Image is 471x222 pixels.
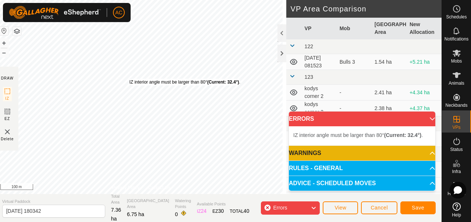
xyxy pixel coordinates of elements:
[1,136,14,142] span: Delete
[129,79,240,85] div: IZ interior angle must be larger than 80° .
[244,208,249,214] span: 40
[289,180,376,186] span: ADVICE - SCHEDULED MOVES
[449,81,464,85] span: Animals
[452,213,461,217] span: Help
[9,6,101,19] img: Gallagher Logo
[445,103,467,108] span: Neckbands
[127,198,169,210] span: [GEOGRAPHIC_DATA] Area
[446,15,467,19] span: Schedules
[111,193,121,205] span: Total Area
[218,208,224,214] span: 30
[302,85,337,101] td: kodys corner 2
[445,37,468,41] span: Notifications
[407,54,442,70] td: +5.21 ha
[115,9,122,17] span: AC
[201,208,207,214] span: 24
[289,150,321,156] span: WARNINGS
[384,132,421,138] b: (Current: 32.4°)
[407,101,442,116] td: +4.37 ha
[323,201,358,214] button: View
[340,58,369,66] div: Bulls 3
[337,18,372,39] th: Mob
[302,54,337,70] td: [DATE] 081523
[372,101,407,116] td: 2.38 ha
[127,211,144,217] span: 6.75 ha
[175,211,178,217] span: 0
[361,201,397,214] button: Cancel
[273,205,287,211] span: Errors
[2,198,105,205] span: Virtual Paddock
[372,192,407,207] td: 2.59 ha
[293,132,423,138] span: IZ interior angle must be larger than 80° .
[148,184,170,191] a: Contact Us
[111,207,121,222] span: 7.36 ha
[450,147,463,152] span: Status
[289,146,435,161] p-accordion-header: WARNINGS
[452,169,461,174] span: Infra
[291,4,442,13] h2: VP Area Comparison
[400,201,436,214] button: Save
[197,207,206,215] div: IZ
[305,43,313,49] span: 122
[230,207,249,215] div: TOTAL
[302,192,337,207] td: YG 3
[372,54,407,70] td: 1.54 ha
[207,80,239,85] b: (Current: 32.4°)
[289,176,435,191] p-accordion-header: ADVICE - SCHEDULED MOVES
[372,18,407,39] th: [GEOGRAPHIC_DATA] Area
[412,205,424,211] span: Save
[340,89,369,96] div: -
[5,96,9,101] span: IZ
[372,85,407,101] td: 2.41 ha
[452,125,460,130] span: VPs
[289,112,435,126] p-accordion-header: ERRORS
[407,85,442,101] td: +4.34 ha
[3,127,12,136] img: VP
[212,207,224,215] div: EZ
[407,192,442,207] td: +4.16 ha
[302,18,337,39] th: VP
[289,161,435,176] p-accordion-header: RULES - GENERAL
[340,105,369,112] div: -
[13,27,21,36] button: Map Layers
[289,116,314,122] span: ERRORS
[302,101,337,116] td: kodys corner 3
[442,200,471,220] a: Help
[197,201,249,207] span: Available Points
[305,74,313,80] span: 123
[334,205,346,211] span: View
[451,59,462,63] span: Mobs
[289,165,343,171] span: RULES - GENERAL
[4,116,10,121] span: EZ
[407,18,442,39] th: New Allocation
[112,184,140,191] a: Privacy Policy
[447,191,465,196] span: Heatmap
[289,126,435,145] p-accordion-content: ERRORS
[175,198,191,210] span: Watering Points
[371,205,388,211] span: Cancel
[1,75,14,81] div: DRAW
